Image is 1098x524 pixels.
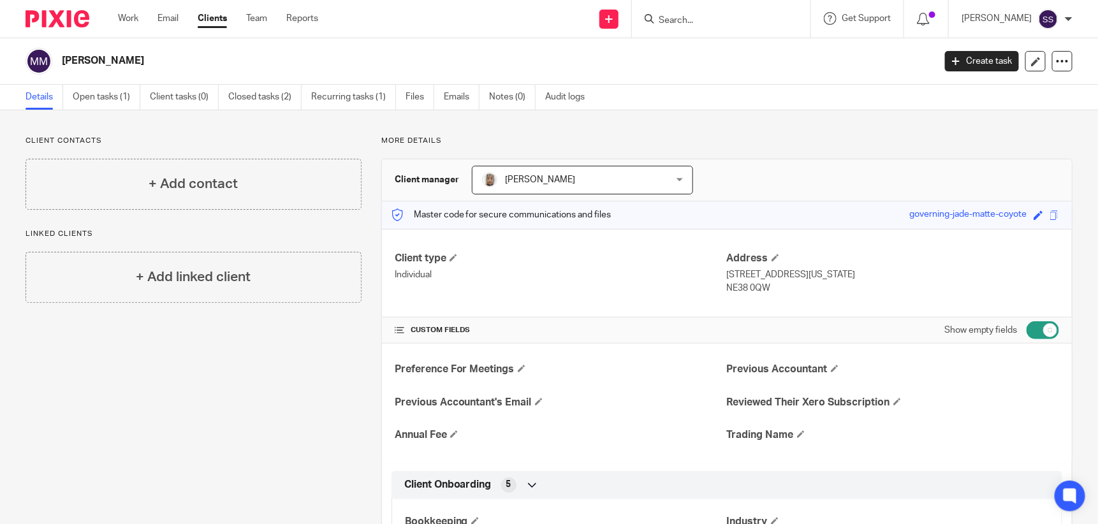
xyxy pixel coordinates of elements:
[727,428,1059,442] h4: Trading Name
[392,208,611,221] p: Master code for secure communications and files
[26,10,89,27] img: Pixie
[842,14,891,23] span: Get Support
[228,85,302,110] a: Closed tasks (2)
[26,85,63,110] a: Details
[395,428,727,442] h4: Annual Fee
[381,136,1072,146] p: More details
[26,48,52,75] img: svg%3E
[157,12,179,25] a: Email
[945,51,1019,71] a: Create task
[727,363,1059,376] h4: Previous Accountant
[395,396,727,409] h4: Previous Accountant's Email
[1038,9,1058,29] img: svg%3E
[26,229,362,239] p: Linked clients
[73,85,140,110] a: Open tasks (1)
[489,85,536,110] a: Notes (0)
[727,282,1059,295] p: NE38 0QW
[727,252,1059,265] h4: Address
[150,85,219,110] a: Client tasks (0)
[136,267,251,287] h4: + Add linked client
[944,324,1018,337] label: Show empty fields
[395,363,727,376] h4: Preference For Meetings
[62,54,753,68] h2: [PERSON_NAME]
[727,268,1059,281] p: [STREET_ADDRESS][US_STATE]
[26,136,362,146] p: Client contacts
[198,12,227,25] a: Clients
[406,85,434,110] a: Files
[545,85,594,110] a: Audit logs
[118,12,138,25] a: Work
[506,175,576,184] span: [PERSON_NAME]
[727,396,1059,409] h4: Reviewed Their Xero Subscription
[404,478,492,491] span: Client Onboarding
[395,173,459,186] h3: Client manager
[395,268,727,281] p: Individual
[657,15,772,27] input: Search
[909,208,1027,222] div: governing-jade-matte-coyote
[444,85,479,110] a: Emails
[286,12,318,25] a: Reports
[149,174,238,194] h4: + Add contact
[395,252,727,265] h4: Client type
[246,12,267,25] a: Team
[506,478,511,491] span: 5
[482,172,497,187] img: Sara%20Zdj%C4%99cie%20.jpg
[962,12,1032,25] p: [PERSON_NAME]
[311,85,396,110] a: Recurring tasks (1)
[395,325,727,335] h4: CUSTOM FIELDS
